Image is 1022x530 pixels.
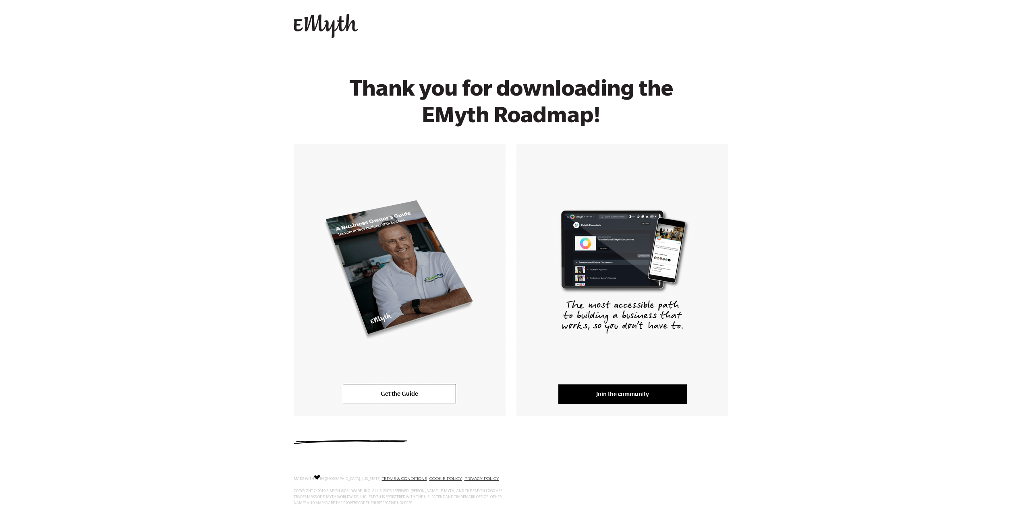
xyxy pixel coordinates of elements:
[464,476,499,481] a: PRIVACY POLICY
[324,199,475,340] img: new_roadmap_cover_093019
[294,477,314,481] span: MADE WITH
[343,384,456,403] a: Get the Guide
[294,489,502,505] span: COPYRIGHT © 2019 E-MYTH WORLDWIDE, INC. ALL RIGHTS RESERVED. [PERSON_NAME], E-MYTH, AND THE EMYTH...
[318,79,705,132] h1: Thank you for downloading the EMyth Roadmap!
[314,475,320,480] img: Love
[552,199,693,340] img: EMyth Connect Right Hand CTA
[320,477,382,481] span: IN [GEOGRAPHIC_DATA], [US_STATE].
[382,476,427,481] a: TERMS & CONDITIONS
[429,476,462,481] a: COOKIE POLICY
[294,14,358,39] img: EMyth
[294,440,407,444] img: underline.svg
[558,384,687,404] a: Join the community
